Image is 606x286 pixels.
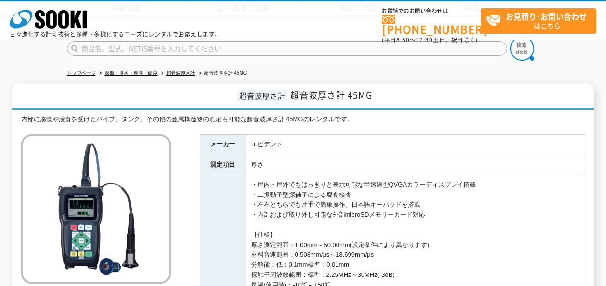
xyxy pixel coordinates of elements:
th: メーカー [200,135,246,155]
li: 超音波厚さ計 45MG [197,68,247,78]
td: エビデント [246,135,585,155]
a: トップページ [67,70,96,76]
span: 超音波厚さ計 45MG [290,89,372,102]
a: 探傷・厚さ・膜厚・硬度 [105,70,158,76]
span: (平日 ～ 土日、祝日除く) [382,36,477,44]
img: 超音波厚さ計 45MG [21,134,171,284]
strong: お見積り･お問い合わせ [506,11,587,22]
img: btn_search.png [510,37,534,61]
span: 17:30 [416,36,433,44]
span: 8:50 [396,36,410,44]
span: お電話でのお問い合わせは [382,8,481,14]
p: 日々進化する計測技術と多種・多様化するニーズにレンタルでお応えします。 [10,31,221,37]
div: 内部に腐食や浸食を受けたパイプ、タンク、その他の金属構造物の測定も可能な超音波厚さ計 45MGのレンタルです。 [21,115,585,125]
a: 超音波厚さ計 [166,70,195,76]
span: 超音波厚さ計 [237,90,288,101]
th: 測定項目 [200,155,246,175]
a: お見積り･お問い合わせはこちら [481,8,596,34]
span: はこちら [486,9,596,33]
a: [PHONE_NUMBER] [382,15,481,35]
input: 商品名、型式、NETIS番号を入力してください [67,41,507,56]
td: 厚さ [246,155,585,175]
